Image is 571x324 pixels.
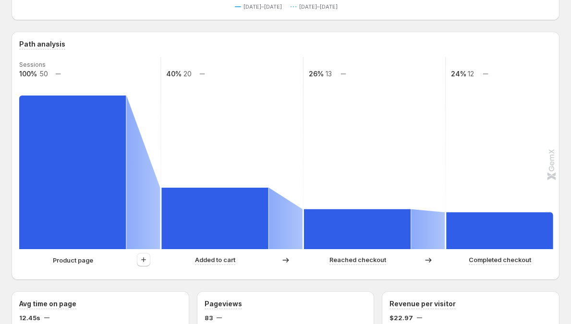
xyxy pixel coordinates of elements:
[205,313,213,323] span: 83
[39,70,48,78] text: 50
[329,255,386,264] p: Reached checkout
[19,299,76,309] h3: Avg time on page
[469,255,531,264] p: Completed checkout
[161,188,268,249] path: Added to cart: 20
[195,255,235,264] p: Added to cart
[291,1,341,12] button: [DATE]–[DATE]
[19,70,37,78] text: 100%
[309,70,324,78] text: 26%
[166,70,182,78] text: 40%
[53,255,93,265] p: Product page
[299,3,338,11] span: [DATE]–[DATE]
[468,70,474,78] text: 12
[183,70,192,78] text: 20
[451,70,466,78] text: 24%
[19,61,46,68] text: Sessions
[446,212,553,249] path: Completed checkout: 12
[326,70,332,78] text: 13
[389,299,456,309] h3: Revenue per visitor
[19,39,65,49] h3: Path analysis
[19,313,40,323] span: 12.45s
[235,1,286,12] button: [DATE]–[DATE]
[389,313,413,323] span: $22.97
[205,299,242,309] h3: Pageviews
[243,3,282,11] span: [DATE]–[DATE]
